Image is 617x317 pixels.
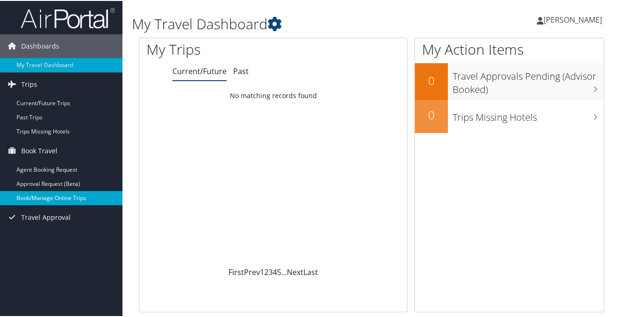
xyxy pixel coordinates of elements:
a: Prev [244,266,260,276]
a: Current/Future [172,65,227,75]
h3: Trips Missing Hotels [453,105,604,123]
span: Travel Approval [21,205,71,228]
a: Past [233,65,249,75]
span: [PERSON_NAME] [544,14,602,24]
h1: My Action Items [415,39,604,58]
span: Trips [21,72,37,95]
a: 3 [268,266,273,276]
h2: 0 [415,106,448,122]
span: … [281,266,287,276]
img: airportal-logo.png [21,6,115,28]
a: [PERSON_NAME] [537,5,611,33]
a: Last [303,266,318,276]
a: 0Trips Missing Hotels [415,99,604,132]
span: Dashboards [21,33,59,57]
h1: My Travel Dashboard [132,13,452,33]
a: 4 [273,266,277,276]
a: First [228,266,244,276]
a: 2 [264,266,268,276]
h2: 0 [415,72,448,88]
h1: My Trips [146,39,288,58]
a: 5 [277,266,281,276]
h3: Travel Approvals Pending (Advisor Booked) [453,64,604,95]
td: No matching records found [139,86,407,103]
a: Next [287,266,303,276]
span: Book Travel [21,138,57,162]
a: 0Travel Approvals Pending (Advisor Booked) [415,62,604,99]
a: 1 [260,266,264,276]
